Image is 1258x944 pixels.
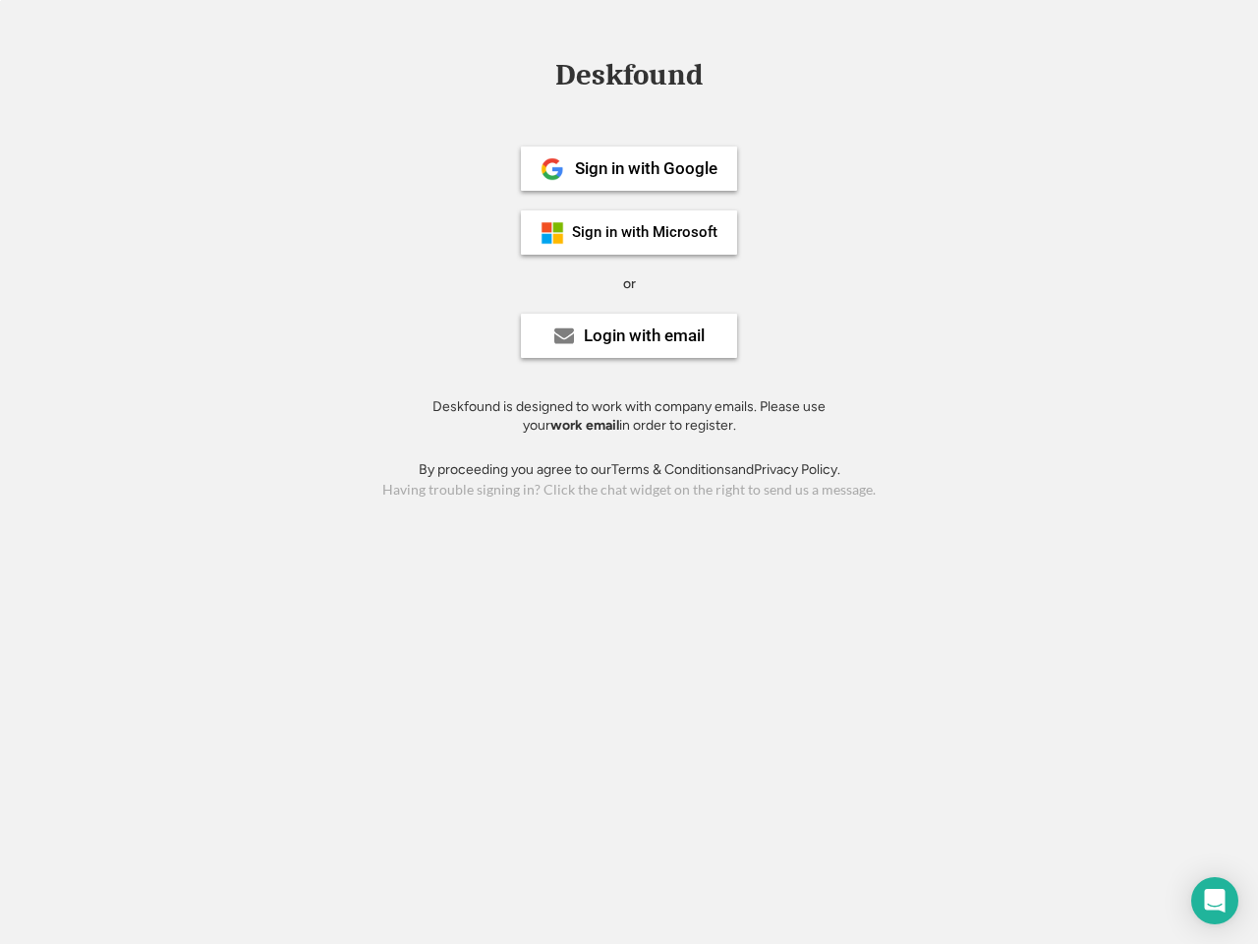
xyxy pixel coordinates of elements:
a: Terms & Conditions [611,461,731,478]
div: Deskfound [545,60,713,90]
img: ms-symbollockup_mssymbol_19.png [541,221,564,245]
a: Privacy Policy. [754,461,840,478]
div: Login with email [584,327,705,344]
div: or [623,274,636,294]
div: Sign in with Microsoft [572,225,717,240]
div: Sign in with Google [575,160,717,177]
strong: work email [550,417,619,434]
div: By proceeding you agree to our and [419,460,840,480]
div: Deskfound is designed to work with company emails. Please use your in order to register. [408,397,850,436]
img: 1024px-Google__G__Logo.svg.png [541,157,564,181]
div: Open Intercom Messenger [1191,877,1238,924]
